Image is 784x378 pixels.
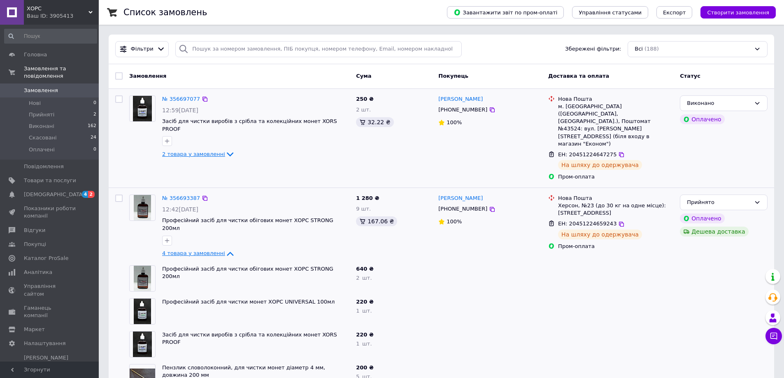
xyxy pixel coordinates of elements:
[447,218,462,225] span: 100%
[548,73,609,79] span: Доставка та оплата
[558,195,673,202] div: Нова Пошта
[356,308,372,314] span: 1 шт.
[700,6,776,19] button: Створити замовлення
[24,255,68,262] span: Каталог ProSale
[356,96,374,102] span: 250 ₴
[356,266,374,272] span: 640 ₴
[133,332,151,357] img: Фото товару
[27,5,88,12] span: ХОРС
[93,100,96,107] span: 0
[558,95,673,103] div: Нова Пошта
[24,269,52,276] span: Аналітика
[93,146,96,153] span: 0
[558,160,642,170] div: На шляху до одержувача
[680,213,724,223] div: Оплачено
[29,134,57,141] span: Скасовані
[663,9,686,16] span: Експорт
[438,195,483,202] a: [PERSON_NAME]
[24,205,76,220] span: Показники роботи компанії
[162,299,335,305] a: Професійний засіб для чистки монет ХОРС UNIVERSAL 100мл
[24,304,76,319] span: Гаманець компанії
[4,29,97,44] input: Пошук
[356,341,372,347] span: 1 шт.
[82,191,88,198] span: 4
[356,195,379,201] span: 1 280 ₴
[162,250,225,256] span: 4 товара у замовленні
[356,364,374,371] span: 200 ₴
[572,6,648,19] button: Управління статусами
[24,227,45,234] span: Відгуки
[162,206,198,213] span: 12:42[DATE]
[134,195,151,220] img: Фото товару
[356,73,371,79] span: Cума
[162,151,235,157] a: 2 товара у замовленні
[687,99,751,108] div: Виконано
[356,275,372,281] span: 2 шт.
[24,191,85,198] span: [DEMOGRAPHIC_DATA]
[29,111,54,118] span: Прийняті
[88,191,95,198] span: 2
[91,134,96,141] span: 24
[656,6,693,19] button: Експорт
[635,45,643,53] span: Всі
[558,202,673,217] div: Херсон, №23 (до 30 кг на одне місце): [STREET_ADDRESS]
[162,217,333,231] a: Професійний засіб для чистки обігових монет ХОРС STRONG 200мл
[558,230,642,239] div: На шляху до одержувача
[356,216,397,226] div: 167.06 ₴
[133,96,151,121] img: Фото товару
[558,243,673,250] div: Пром-оплата
[129,73,166,79] span: Замовлення
[680,114,724,124] div: Оплачено
[437,104,489,115] div: [PHONE_NUMBER]
[162,250,235,256] a: 4 товара у замовленні
[88,123,96,130] span: 162
[579,9,642,16] span: Управління статусами
[24,65,99,80] span: Замовлення та повідомлення
[134,266,151,291] img: Фото товару
[680,73,700,79] span: Статус
[438,73,468,79] span: Покупець
[438,95,483,103] a: [PERSON_NAME]
[447,119,462,125] span: 100%
[644,46,659,52] span: (188)
[29,146,55,153] span: Оплачені
[558,220,616,227] span: ЕН: 20451224659243
[27,12,99,20] div: Ваш ID: 3905413
[558,103,673,148] div: м. [GEOGRAPHIC_DATA] ([GEOGRAPHIC_DATA], [GEOGRAPHIC_DATA].), Поштомат №43524: вул. [PERSON_NAME]...
[24,340,66,347] span: Налаштування
[24,283,76,297] span: Управління сайтом
[24,326,45,333] span: Маркет
[162,118,337,132] a: Засіб для чистки виробів з срібла та колекційних монет XORS PROOF
[687,198,751,207] div: Прийнято
[123,7,207,17] h1: Список замовлень
[565,45,621,53] span: Збережені фільтри:
[680,227,748,237] div: Дешева доставка
[162,151,225,157] span: 2 товара у замовленні
[765,328,782,344] button: Чат з покупцем
[707,9,769,16] span: Створити замовлення
[558,151,616,158] span: ЕН: 20451224647275
[356,332,374,338] span: 220 ₴
[356,117,393,127] div: 32.22 ₴
[454,9,557,16] span: Завантажити звіт по пром-оплаті
[24,241,46,248] span: Покупці
[134,299,151,324] img: Фото товару
[356,107,371,113] span: 2 шт.
[175,41,462,57] input: Пошук за номером замовлення, ПІБ покупця, номером телефону, Email, номером накладної
[24,163,64,170] span: Повідомлення
[24,51,47,58] span: Головна
[356,299,374,305] span: 220 ₴
[162,332,337,346] a: Засіб для чистки виробів з срібла та колекційних монет XORS PROOF
[437,204,489,214] div: [PHONE_NUMBER]
[29,100,41,107] span: Нові
[356,206,371,212] span: 9 шт.
[24,354,76,377] span: [PERSON_NAME] та рахунки
[129,95,156,122] a: Фото товару
[129,195,156,221] a: Фото товару
[558,173,673,181] div: Пром-оплата
[162,195,200,201] a: № 356693387
[162,107,198,114] span: 12:59[DATE]
[93,111,96,118] span: 2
